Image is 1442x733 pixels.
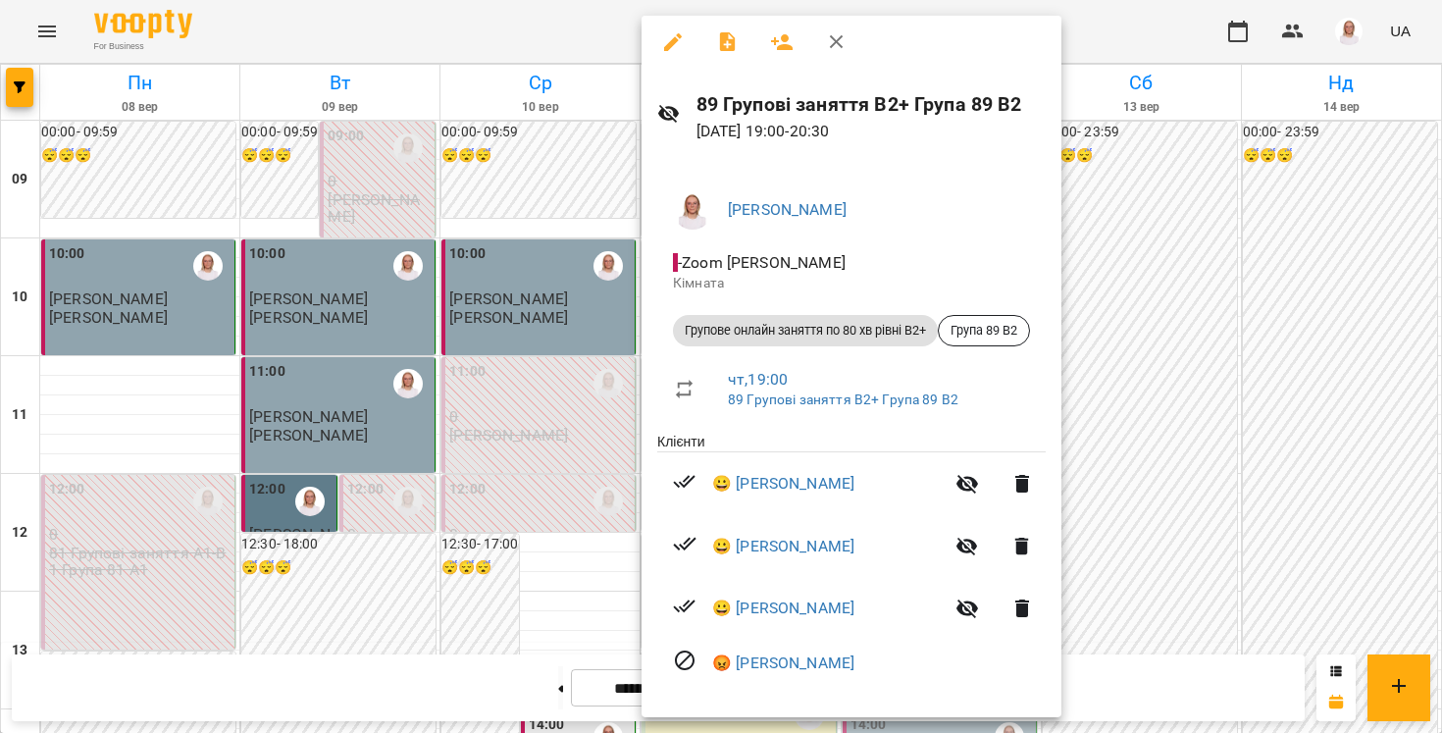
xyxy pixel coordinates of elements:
[673,322,938,340] span: Групове онлайн заняття по 80 хв рівні В2+
[712,535,854,558] a: 😀 [PERSON_NAME]
[673,532,696,555] svg: Візит сплачено
[712,652,854,675] a: 😡 [PERSON_NAME]
[657,432,1046,694] ul: Клієнти
[728,370,788,389] a: чт , 19:00
[673,253,850,272] span: - Zoom [PERSON_NAME]
[673,190,712,230] img: 7b3448e7bfbed3bd7cdba0ed84700e25.png
[939,322,1029,340] span: Група 89 B2
[728,392,958,407] a: 89 Групові заняття В2+ Група 89 В2
[696,89,1046,120] h6: 89 Групові заняття В2+ Група 89 В2
[673,595,696,618] svg: Візит сплачено
[712,472,854,496] a: 😀 [PERSON_NAME]
[696,120,1046,143] p: [DATE] 19:00 - 20:30
[728,200,847,219] a: [PERSON_NAME]
[673,649,696,672] svg: Візит скасовано
[673,470,696,494] svg: Візит сплачено
[673,274,1030,293] p: Кімната
[938,315,1030,346] div: Група 89 B2
[712,597,854,620] a: 😀 [PERSON_NAME]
